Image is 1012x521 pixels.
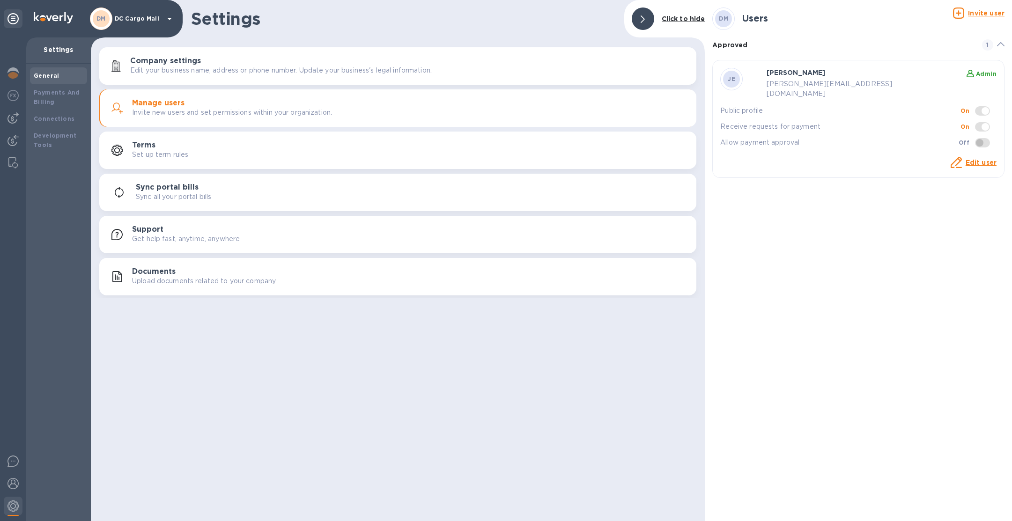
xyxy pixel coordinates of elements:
[99,216,696,253] button: SupportGet help fast, anytime, anywhere
[720,138,958,147] p: Allow payment approval
[34,72,59,79] b: General
[130,57,201,66] h3: Company settings
[767,68,901,77] p: [PERSON_NAME]
[132,141,155,150] h3: Terms
[132,150,188,160] p: Set up term rules
[191,9,617,29] h1: Settings
[742,13,768,24] h3: Users
[132,99,185,108] h3: Manage users
[34,45,83,54] p: Settings
[4,9,22,28] div: Unpin categories
[136,192,211,202] p: Sync all your portal bills
[712,30,1005,60] div: Approved 1
[960,123,969,130] b: On
[720,122,960,132] p: Receive requests for payment
[99,89,696,127] button: Manage usersInvite new users and set permissions within your organization.
[767,79,901,99] p: [PERSON_NAME][EMAIL_ADDRESS][DOMAIN_NAME]
[719,15,728,22] b: DM
[960,107,969,114] b: On
[132,108,332,117] p: Invite new users and set permissions within your organization.
[982,39,993,51] span: 1
[959,139,969,146] b: Off
[96,15,106,22] b: DM
[720,68,997,170] div: JE[PERSON_NAME] Admin[PERSON_NAME][EMAIL_ADDRESS][DOMAIN_NAME]Public profileOnReceive requests fo...
[728,75,735,82] b: JE
[7,90,19,101] img: Foreign exchange
[976,70,997,77] b: Admin
[132,234,240,244] p: Get help fast, anytime, anywhere
[712,41,747,49] b: Approved
[130,66,432,75] p: Edit your business name, address or phone number. Update your business's legal information.
[720,106,960,116] p: Public profile
[99,47,696,85] button: Company settingsEdit your business name, address or phone number. Update your business's legal in...
[34,12,73,23] img: Logo
[662,15,705,22] b: Click to hide
[968,9,1005,17] u: Invite user
[136,183,199,192] h3: Sync portal bills
[99,132,696,169] button: TermsSet up term rules
[99,174,696,211] button: Sync portal billsSync all your portal bills
[34,115,74,122] b: Connections
[99,258,696,295] button: DocumentsUpload documents related to your company.
[132,276,277,286] p: Upload documents related to your company.
[34,89,80,105] b: Payments And Billing
[115,15,162,22] p: DC Cargo Mall
[34,132,76,148] b: Development Tools
[132,267,176,276] h3: Documents
[132,225,163,234] h3: Support
[966,159,997,166] a: Edit user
